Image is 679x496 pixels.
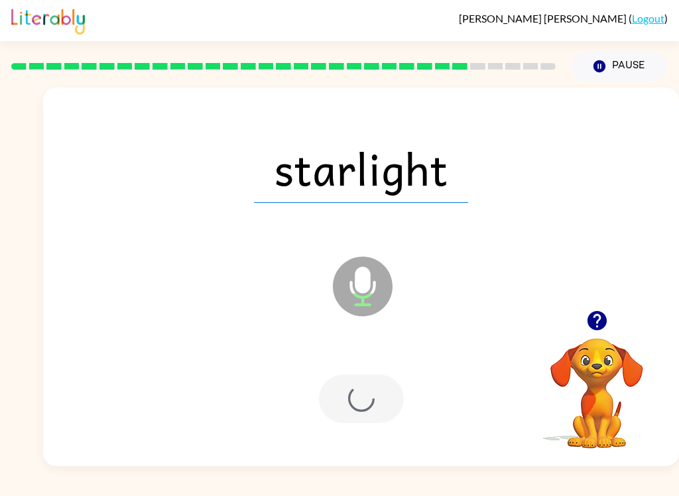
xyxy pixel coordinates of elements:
span: [PERSON_NAME] [PERSON_NAME] [459,12,629,25]
button: Pause [572,51,668,82]
span: starlight [254,134,468,203]
a: Logout [632,12,664,25]
video: Your browser must support playing .mp4 files to use Literably. Please try using another browser. [530,318,663,450]
img: Literably [11,5,85,34]
div: ( ) [459,12,668,25]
